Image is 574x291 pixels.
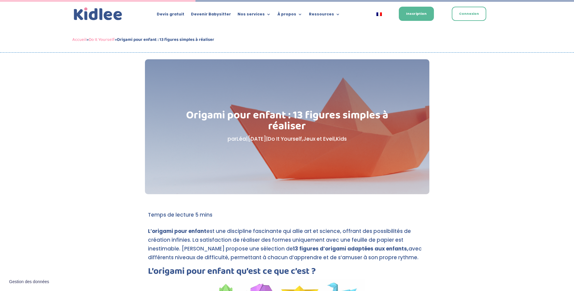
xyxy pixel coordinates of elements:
[148,227,206,235] strong: L’origami pour enfant
[248,135,266,142] span: [DATE]
[268,135,302,142] a: Do It Yourself
[148,267,426,279] h2: L’origami pour enfant qu’est ce que c’est ?
[175,135,399,143] p: par | | , ,
[9,279,49,285] span: Gestion des données
[148,227,426,267] p: est une discipline fascinante qui allie art et science, offrant des possibilités de création infi...
[237,135,246,142] a: Léa
[175,110,399,135] h1: Origami pour enfant : 13 figures simples à réaliser
[293,245,408,252] strong: 13 figures d’origami adaptées aux enfants,
[5,276,53,288] button: Gestion des données
[303,135,335,142] a: Jeux et Eveil
[336,135,347,142] a: Kids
